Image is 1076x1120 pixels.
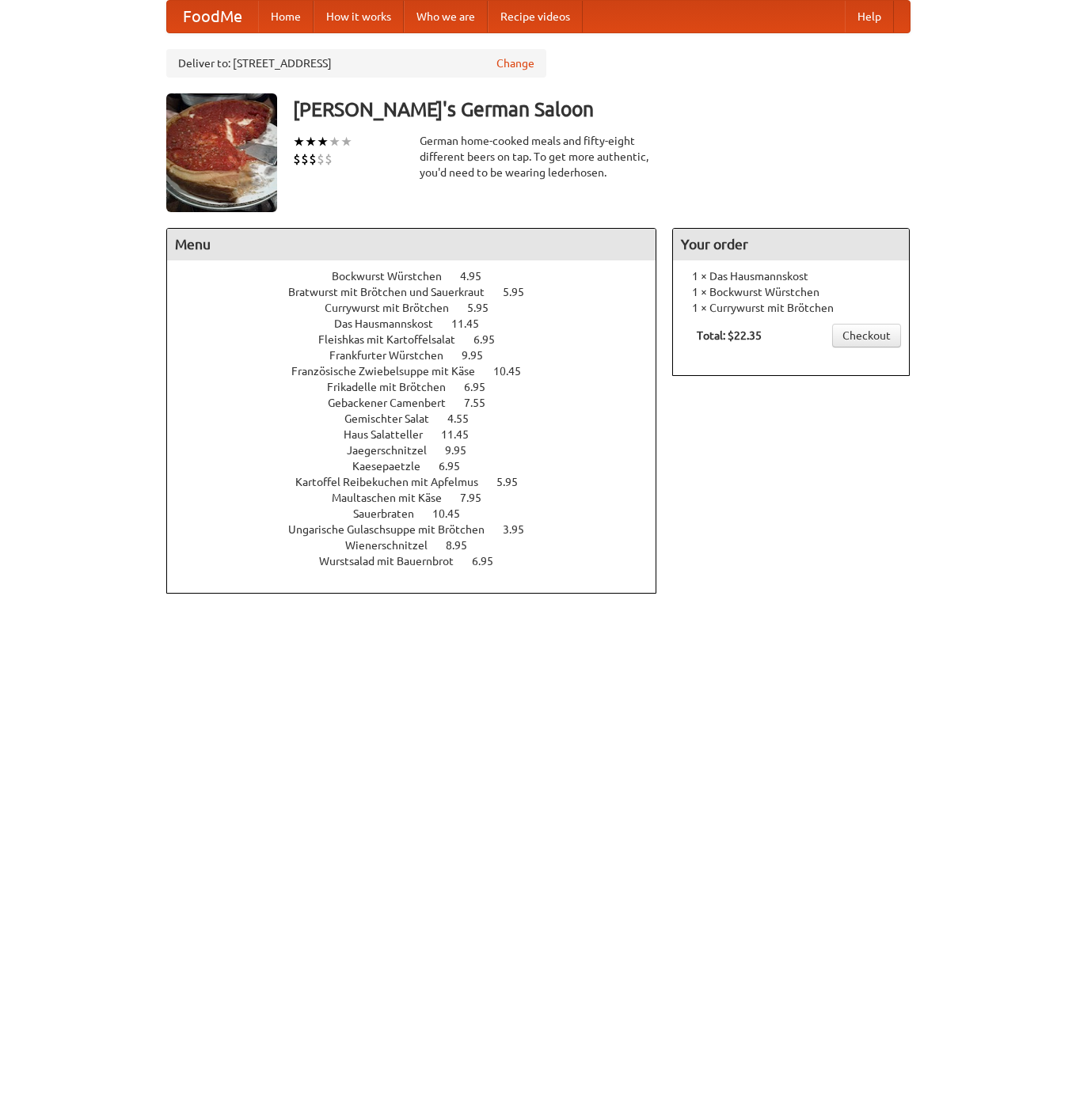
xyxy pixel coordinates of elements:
a: Bockwurst Würstchen 4.95 [332,270,511,283]
span: 6.95 [439,460,476,473]
li: $ [317,150,325,168]
a: Sauerbraten 10.45 [353,507,489,520]
span: Jaegerschnitzel [347,444,443,457]
a: FoodMe [167,1,258,32]
a: Gemischter Salat 4.55 [344,412,498,425]
span: 5.95 [467,302,504,314]
a: Gebackener Camenbert 7.55 [328,397,515,409]
span: 10.45 [432,507,476,520]
span: Ungarische Gulaschsuppe mit Brötchen [288,523,500,536]
img: angular.jpg [166,93,277,212]
span: 6.95 [472,555,509,568]
a: Currywurst mit Brötchen 5.95 [325,302,518,314]
span: 6.95 [464,381,501,393]
a: Kaesepaetzle 6.95 [352,460,489,473]
a: Recipe videos [488,1,583,32]
span: 10.45 [493,365,537,378]
a: Ungarische Gulaschsuppe mit Brötchen 3.95 [288,523,553,536]
h4: Your order [673,229,909,260]
span: Haus Salatteller [344,428,439,441]
span: Fleishkas mit Kartoffelsalat [318,333,471,346]
span: 8.95 [446,539,483,552]
span: Maultaschen mit Käse [332,492,458,504]
li: ★ [329,133,340,150]
span: Currywurst mit Brötchen [325,302,465,314]
a: Fleishkas mit Kartoffelsalat 6.95 [318,333,524,346]
li: 1 × Currywurst mit Brötchen [681,300,901,316]
a: Wurstsalad mit Bauernbrot 6.95 [319,555,523,568]
li: ★ [293,133,305,150]
a: Wienerschnitzel 8.95 [345,539,496,552]
span: Wurstsalad mit Bauernbrot [319,555,470,568]
span: Bockwurst Würstchen [332,270,458,283]
a: How it works [314,1,404,32]
span: 3.95 [503,523,540,536]
li: ★ [340,133,352,150]
span: 4.55 [447,412,485,425]
h3: [PERSON_NAME]'s German Saloon [293,93,911,125]
a: Checkout [832,324,901,347]
h4: Menu [167,229,656,260]
span: 7.95 [460,492,497,504]
li: $ [325,150,333,168]
span: Frikadelle mit Brötchen [327,381,462,393]
span: Bratwurst mit Brötchen und Sauerkraut [288,286,500,298]
li: $ [293,150,301,168]
span: 9.95 [445,444,482,457]
span: 4.95 [460,270,497,283]
span: Sauerbraten [353,507,430,520]
a: Kartoffel Reibekuchen mit Apfelmus 5.95 [295,476,547,488]
span: Französische Zwiebelsuppe mit Käse [291,365,491,378]
b: Total: $22.35 [697,329,762,342]
div: Deliver to: [STREET_ADDRESS] [166,49,546,78]
li: 1 × Das Hausmannskost [681,268,901,284]
li: $ [309,150,317,168]
span: 11.45 [451,317,495,330]
a: Bratwurst mit Brötchen und Sauerkraut 5.95 [288,286,553,298]
span: Gebackener Camenbert [328,397,462,409]
span: Das Hausmannskost [334,317,449,330]
a: Home [258,1,314,32]
span: 7.55 [464,397,501,409]
span: Gemischter Salat [344,412,445,425]
a: Help [845,1,894,32]
span: 5.95 [496,476,534,488]
a: Frankfurter Würstchen 9.95 [329,349,512,362]
span: 11.45 [441,428,485,441]
span: 6.95 [473,333,511,346]
a: Change [496,55,534,71]
a: Maultaschen mit Käse 7.95 [332,492,511,504]
span: 5.95 [503,286,540,298]
div: German home-cooked meals and fifty-eight different beers on tap. To get more authentic, you'd nee... [420,133,657,180]
span: Kaesepaetzle [352,460,436,473]
a: Das Hausmannskost 11.45 [334,317,508,330]
li: $ [301,150,309,168]
span: Wienerschnitzel [345,539,443,552]
a: Frikadelle mit Brötchen 6.95 [327,381,515,393]
a: Who we are [404,1,488,32]
a: Jaegerschnitzel 9.95 [347,444,496,457]
li: ★ [305,133,317,150]
li: ★ [317,133,329,150]
span: Frankfurter Würstchen [329,349,459,362]
li: 1 × Bockwurst Würstchen [681,284,901,300]
a: Französische Zwiebelsuppe mit Käse 10.45 [291,365,550,378]
span: 9.95 [462,349,499,362]
span: Kartoffel Reibekuchen mit Apfelmus [295,476,494,488]
a: Haus Salatteller 11.45 [344,428,498,441]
